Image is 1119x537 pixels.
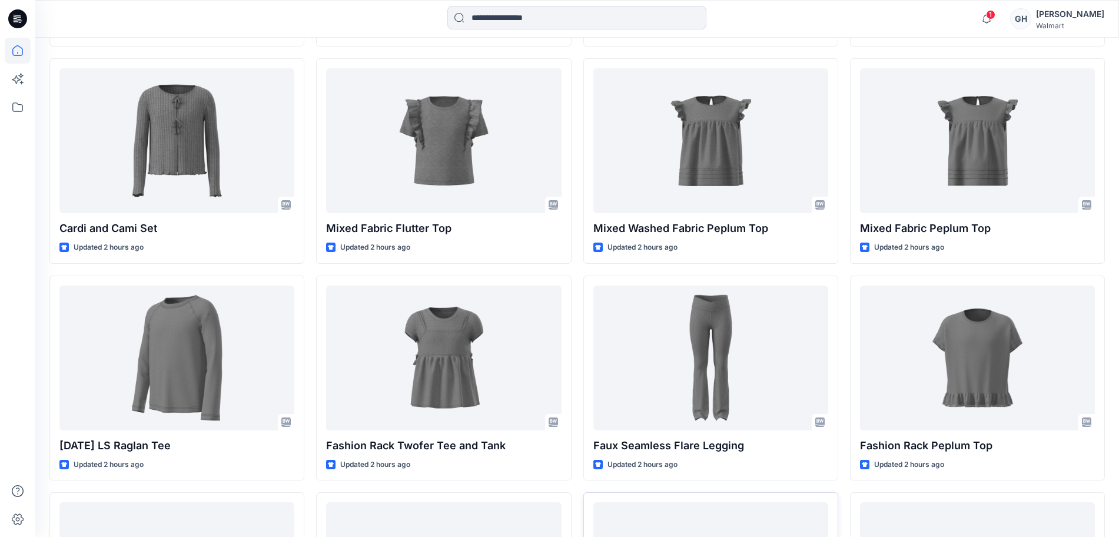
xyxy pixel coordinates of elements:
p: Mixed Fabric Peplum Top [860,220,1095,237]
span: 1 [986,10,995,19]
a: Mixed Washed Fabric Peplum Top [593,68,828,213]
p: Updated 2 hours ago [874,241,944,254]
div: Walmart [1036,21,1104,30]
p: Fashion Rack Twofer Tee and Tank [326,437,561,454]
a: Faux Seamless Flare Legging [593,286,828,430]
p: Mixed Fabric Flutter Top [326,220,561,237]
p: Faux Seamless Flare Legging [593,437,828,454]
p: Updated 2 hours ago [340,459,410,471]
p: Fashion Rack Peplum Top [860,437,1095,454]
p: Updated 2 hours ago [74,459,144,471]
p: Updated 2 hours ago [607,241,678,254]
a: Mixed Fabric Peplum Top [860,68,1095,213]
div: [PERSON_NAME] [1036,7,1104,21]
div: GH [1010,8,1031,29]
p: [DATE] LS Raglan Tee [59,437,294,454]
p: Updated 2 hours ago [607,459,678,471]
a: Mixed Fabric Flutter Top [326,68,561,213]
a: Fashion Rack Peplum Top [860,286,1095,430]
p: Mixed Washed Fabric Peplum Top [593,220,828,237]
p: Updated 2 hours ago [340,241,410,254]
a: Cardi and Cami Set [59,68,294,213]
p: Cardi and Cami Set [59,220,294,237]
p: Updated 2 hours ago [874,459,944,471]
a: Fashion Rack Twofer Tee and Tank [326,286,561,430]
a: Halloween LS Raglan Tee [59,286,294,430]
p: Updated 2 hours ago [74,241,144,254]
